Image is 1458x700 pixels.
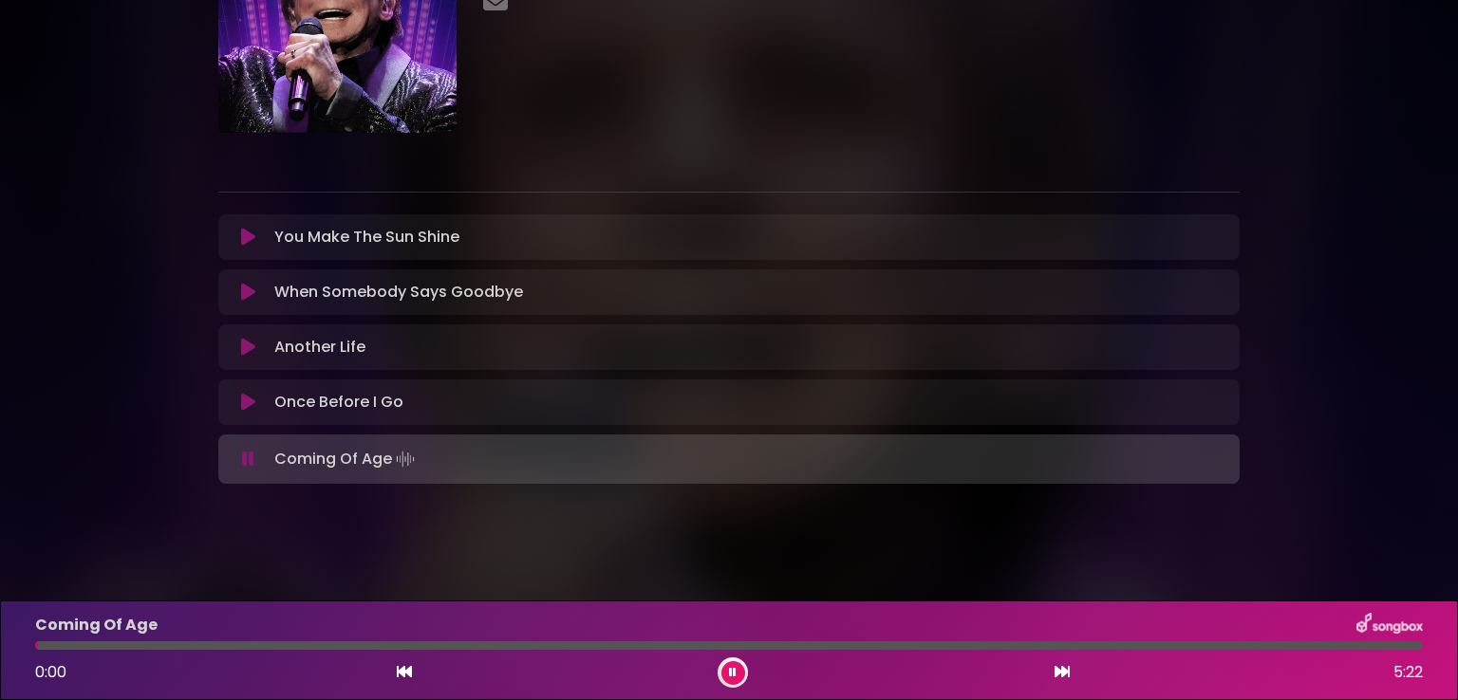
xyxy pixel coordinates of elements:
[274,281,523,304] p: When Somebody Says Goodbye
[274,446,419,472] p: Coming Of Age
[274,226,459,249] p: You Make The Sun Shine
[274,336,365,359] p: Another Life
[274,391,403,414] p: Once Before I Go
[392,446,419,472] img: waveform4.gif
